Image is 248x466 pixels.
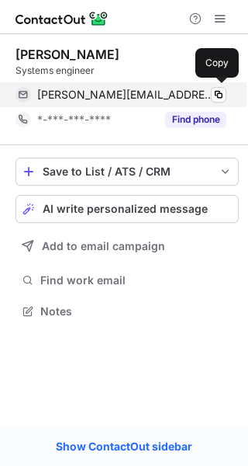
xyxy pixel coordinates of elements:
[43,165,212,178] div: Save to List / ATS / CRM
[40,273,232,287] span: Find work email
[43,203,208,215] span: AI write personalized message
[40,304,232,318] span: Notes
[15,232,239,260] button: Add to email campaign
[165,112,226,127] button: Reveal Button
[15,301,239,322] button: Notes
[15,9,108,28] img: ContactOut v5.3.10
[40,435,208,458] a: Show ContactOut sidebar
[15,47,119,62] div: [PERSON_NAME]
[15,64,239,78] div: Systems engineer
[15,195,239,223] button: AI write personalized message
[15,270,239,291] button: Find work email
[42,240,165,252] span: Add to email campaign
[37,88,215,102] span: [PERSON_NAME][EMAIL_ADDRESS][DOMAIN_NAME]
[15,158,239,186] button: save-profile-one-click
